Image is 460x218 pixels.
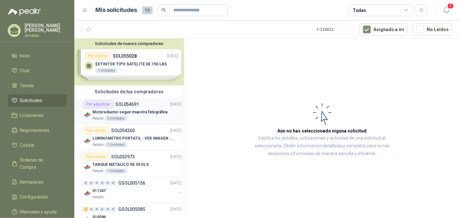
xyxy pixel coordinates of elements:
[20,67,30,74] span: Chat
[20,97,42,104] span: Solicitudes
[83,179,183,200] a: 0 0 0 0 0 0 GSOL005156[DATE] Company Logo011347Patojito
[92,168,103,174] p: Patojito
[74,124,184,150] a: Por cotizarSOL054260[DATE] Company LogoLUMINOMETRO PORTATIL - VER IMAGEN ADJUNTAPatojito1 Unidades
[111,207,116,212] div: 0
[8,206,67,218] a: Manuales y ayuda
[170,180,181,186] p: [DATE]
[170,206,181,212] p: [DATE]
[20,112,44,119] span: Licitaciones
[249,134,395,158] p: Explora los detalles, cotizaciones y actividad de una solicitud al seleccionarla. Obtén informaci...
[20,178,44,186] span: Remisiones
[105,207,110,212] div: 0
[8,50,67,62] a: Inicio
[20,156,60,171] span: Órdenes de Compra
[20,82,34,89] span: Tareas
[83,137,91,145] img: Company Logo
[92,195,103,200] p: Patojito
[74,98,184,124] a: Por adjudicarSOL054691[DATE] Company LogoMotoreductor segun muestra fotográficaPatojito2 Unidades
[83,207,88,212] div: 1
[278,127,367,134] h3: Aún no has seleccionado niguna solicitud
[441,5,452,16] button: 1
[83,181,88,185] div: 0
[92,142,103,147] p: Patojito
[170,101,181,108] p: [DATE]
[111,181,116,185] div: 0
[20,193,48,201] span: Configuración
[111,155,135,159] p: SOL053973
[74,39,184,86] div: Solicitudes de nuevos compradoresPor cotizarSOL055028[DATE] EXTINTOR TIPO SATELITE DE 150 LBS1 Un...
[105,168,127,174] div: 1 Unidades
[105,116,127,121] div: 2 Unidades
[8,176,67,188] a: Remisiones
[92,109,167,115] p: Motoreductor segun muestra fotográfica
[162,8,166,12] span: search
[111,128,135,133] p: SOL054260
[25,34,67,38] p: Simatec
[83,127,109,134] div: Por cotizar
[8,8,41,16] img: Logo peakr
[92,162,149,168] p: TANQUE METÁLICO DE 55 GLS
[115,102,139,107] p: SOL054691
[92,135,173,142] p: LUMINOMETRO PORTATIL - VER IMAGEN ADJUNTA
[92,188,106,194] p: 011347
[170,128,181,134] p: [DATE]
[94,207,99,212] div: 0
[83,111,91,119] img: Company Logo
[83,189,91,197] img: Company Logo
[8,94,67,107] a: Solicitudes
[20,208,57,215] span: Manuales y ayuda
[8,191,67,203] a: Configuración
[105,181,110,185] div: 0
[142,6,153,14] span: 19
[8,64,67,77] a: Chat
[359,23,408,36] button: Asignado a mi
[413,23,452,36] button: No Leídos
[105,142,127,147] div: 1 Unidades
[83,153,109,161] div: Por cotizar
[100,207,105,212] div: 0
[170,154,181,160] p: [DATE]
[100,181,105,185] div: 0
[77,41,181,46] button: Solicitudes de nuevos compradores
[94,181,99,185] div: 0
[8,124,67,136] a: Negociaciones
[8,79,67,92] a: Tareas
[8,139,67,151] a: Cotizar
[447,3,454,9] span: 1
[83,100,113,108] div: Por adjudicar
[118,207,145,212] p: GSOL005085
[118,181,145,185] p: GSOL005156
[89,181,94,185] div: 0
[8,154,67,173] a: Órdenes de Compra
[96,6,137,15] h1: Mis solicitudes
[317,24,354,35] div: 1 - 22 de 22
[20,142,35,149] span: Cotizar
[74,150,184,177] a: Por cotizarSOL053973[DATE] Company LogoTANQUE METÁLICO DE 55 GLSPatojito1 Unidades
[20,52,30,59] span: Inicio
[8,109,67,121] a: Licitaciones
[353,7,366,14] div: Todas
[83,163,91,171] img: Company Logo
[92,116,103,121] p: Patojito
[25,23,67,32] p: [PERSON_NAME] [PERSON_NAME]
[74,86,184,98] div: Solicitudes de tus compradores
[20,127,50,134] span: Negociaciones
[89,207,94,212] div: 0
